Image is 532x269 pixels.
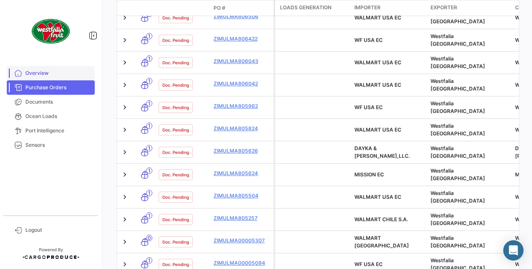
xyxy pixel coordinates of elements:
[121,126,129,134] a: Expand/Collapse Row
[25,84,91,91] span: Purchase Orders
[354,126,401,133] span: WALMART USA EC
[162,239,189,245] span: Doc. Pending
[431,145,485,159] span: Westfalia Perú
[431,100,485,114] span: Westfalia Perú
[427,0,512,16] datatable-header-cell: Exporter
[354,14,401,21] span: WALMART USA EC
[25,113,91,120] span: Ocean Loads
[354,235,409,249] span: WALMART USA
[214,13,270,20] a: ZIMULMA806506
[162,104,189,111] span: Doc. Pending
[354,4,381,11] span: Importer
[7,95,95,109] a: Documents
[121,260,129,269] a: Expand/Collapse Row
[146,123,152,129] span: 1
[214,170,270,177] a: ZIMULMA805624
[121,58,129,67] a: Expand/Collapse Row
[162,126,189,133] span: Doc. Pending
[431,212,485,226] span: Westfalia Perú
[25,226,91,234] span: Logout
[162,82,189,88] span: Doc. Pending
[431,235,485,249] span: Westfalia Perú
[210,1,274,15] datatable-header-cell: PO #
[354,194,401,200] span: WALMART USA EC
[121,36,129,44] a: Expand/Collapse Row
[146,190,152,196] span: 1
[214,259,270,267] a: ZIMULMA00005094
[431,123,485,137] span: Westfalia Perú
[162,59,189,66] span: Doc. Pending
[354,171,384,178] span: MISSION EC
[275,0,351,16] datatable-header-cell: Loads generation
[354,82,401,88] span: WALMART USA EC
[214,125,270,132] a: ZIMULMA805824
[121,170,129,179] a: Expand/Collapse Row
[503,240,524,261] div: Abrir Intercom Messenger
[354,145,410,159] span: DAYKA & HACKETT,LLC.
[354,104,383,110] span: WF USA EC
[214,58,270,65] a: ZIMULMA806043
[146,257,152,264] span: 1
[214,80,270,88] a: ZIMULMA806042
[25,98,91,106] span: Documents
[280,4,332,11] span: Loads generation
[431,190,485,204] span: Westfalia Perú
[146,55,152,62] span: 1
[214,147,270,155] a: ZIMULMA805626
[162,171,189,178] span: Doc. Pending
[431,78,485,92] span: Westfalia Perú
[7,124,95,138] a: Port Intelligence
[146,145,152,151] span: 1
[121,14,129,22] a: Expand/Collapse Row
[214,4,225,12] span: PO #
[121,193,129,201] a: Expand/Collapse Row
[7,80,95,95] a: Purchase Orders
[162,216,189,223] span: Doc. Pending
[214,35,270,43] a: ZIMULMA806422
[121,238,129,246] a: Expand/Collapse Row
[214,214,270,222] a: ZIMULMA805257
[25,69,91,77] span: Overview
[431,167,485,181] span: Westfalia Perú
[121,215,129,224] a: Expand/Collapse Row
[121,81,129,89] a: Expand/Collapse Row
[162,37,189,44] span: Doc. Pending
[7,138,95,152] a: Sensors
[162,194,189,200] span: Doc. Pending
[146,167,152,174] span: 1
[354,59,401,66] span: WALMART USA EC
[214,102,270,110] a: ZIMULMA805962
[162,14,189,21] span: Doc. Pending
[146,100,152,107] span: 1
[162,261,189,268] span: Doc. Pending
[354,37,383,43] span: WF USA EC
[431,55,485,69] span: Westfalia Perú
[30,10,72,52] img: client-50.png
[25,127,91,134] span: Port Intelligence
[146,33,152,39] span: 1
[146,235,152,241] span: 0
[162,149,189,156] span: Doc. Pending
[214,192,270,200] a: ZIMULMA805504
[431,33,485,47] span: Westfalia Perú
[354,216,408,222] span: WALMART CHILE S.A.
[214,237,270,244] a: ZIMULMA00005307
[146,78,152,84] span: 1
[121,148,129,156] a: Expand/Collapse Row
[121,103,129,112] a: Expand/Collapse Row
[155,5,210,11] datatable-header-cell: Doc. Status
[134,5,155,11] datatable-header-cell: Transport mode
[431,4,457,11] span: Exporter
[354,261,383,267] span: WF USA EC
[25,141,91,149] span: Sensors
[7,109,95,124] a: Ocean Loads
[146,212,152,219] span: 1
[351,0,427,16] datatable-header-cell: Importer
[7,66,95,80] a: Overview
